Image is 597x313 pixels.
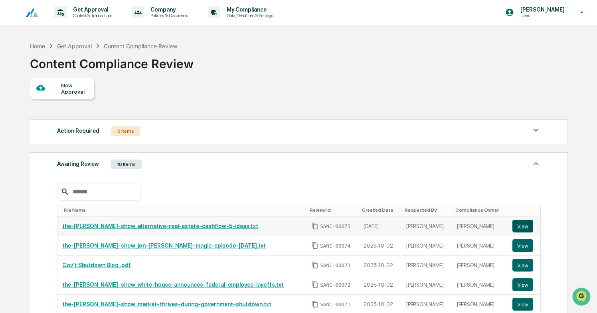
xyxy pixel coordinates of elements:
span: SANC-00072 [320,282,350,288]
a: View [512,278,536,291]
p: My Compliance [220,6,277,13]
div: Content Compliance Review [30,50,194,71]
div: We're available if you need us! [27,69,101,75]
div: New Approval [61,82,88,95]
div: Home [30,43,45,49]
button: View [512,278,533,291]
span: Copy Id [311,262,318,269]
a: View [512,220,536,232]
img: 1746055101610-c473b297-6a78-478c-a979-82029cc54cd1 [8,61,22,75]
a: the-[PERSON_NAME]-show_alternative-real-estate-cashflow-5-ideas.txt [62,223,258,229]
div: Toggle SortBy [64,207,303,213]
button: View [512,298,533,311]
div: Start new chat [27,61,131,69]
td: [PERSON_NAME] [401,236,452,256]
div: Awaiting Review [57,159,99,169]
span: Copy Id [311,222,318,230]
a: 🖐️Preclearance [5,97,55,112]
td: [PERSON_NAME] [401,275,452,295]
td: [PERSON_NAME] [401,217,452,236]
button: View [512,220,533,232]
div: Toggle SortBy [405,207,449,213]
a: View [512,239,536,252]
p: Data, Deadlines & Settings [220,13,277,18]
a: the-[PERSON_NAME]-show_market-thrives-during-government-shutdown.txt [62,301,271,307]
a: 🔎Data Lookup [5,112,53,127]
button: View [512,239,533,252]
div: Toggle SortBy [514,207,537,213]
img: caret [531,159,541,168]
a: View [512,298,536,311]
a: View [512,259,536,272]
p: [PERSON_NAME] [514,6,569,13]
td: 2025-10-02 [359,256,401,275]
img: logo [19,8,38,18]
iframe: Open customer support [571,287,593,308]
div: Toggle SortBy [310,207,356,213]
img: caret [531,126,541,135]
span: SANC-00075 [320,223,350,230]
div: Toggle SortBy [362,207,398,213]
span: Copy Id [311,242,318,249]
td: 2025-10-02 [359,236,401,256]
div: 18 Items [111,159,142,169]
span: Copy Id [311,301,318,308]
button: Start new chat [136,63,145,73]
td: [PERSON_NAME] [452,256,508,275]
span: Pylon [79,135,97,141]
div: Content Compliance Review [104,43,177,49]
div: 🔎 [8,116,14,123]
div: 🖐️ [8,101,14,108]
a: Powered byPylon [56,135,97,141]
span: SANC-00074 [320,243,350,249]
td: [PERSON_NAME] [452,217,508,236]
button: View [512,259,533,272]
div: 🗄️ [58,101,64,108]
span: Data Lookup [16,116,50,124]
td: [PERSON_NAME] [452,236,508,256]
a: 🗄️Attestations [55,97,102,112]
span: SANC-00073 [320,262,350,269]
span: SANC-00071 [320,301,350,308]
span: Copy Id [311,281,318,288]
p: Users [514,13,569,18]
a: the-[PERSON_NAME]-show_white-house-announces-federal-employee-layoffs.txt [62,282,284,288]
div: 0 Items [111,126,140,136]
span: Attestations [66,100,99,108]
p: Content & Transactions [67,13,116,18]
td: [DATE] [359,217,401,236]
p: Policies & Documents [144,13,192,18]
span: Preclearance [16,100,51,108]
p: Company [144,6,192,13]
td: [PERSON_NAME] [452,275,508,295]
p: How can we help? [8,17,145,30]
td: 2025-10-02 [359,275,401,295]
div: Get Approval [57,43,92,49]
td: [PERSON_NAME] [401,256,452,275]
p: Get Approval [67,6,116,13]
a: Gov't Shutdown Blog .pdf [62,262,131,268]
a: the-[PERSON_NAME]-show_jon-[PERSON_NAME]-magic-episode-[DATE].txt [62,242,266,249]
div: Toggle SortBy [455,207,504,213]
div: Action Required [57,126,99,136]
